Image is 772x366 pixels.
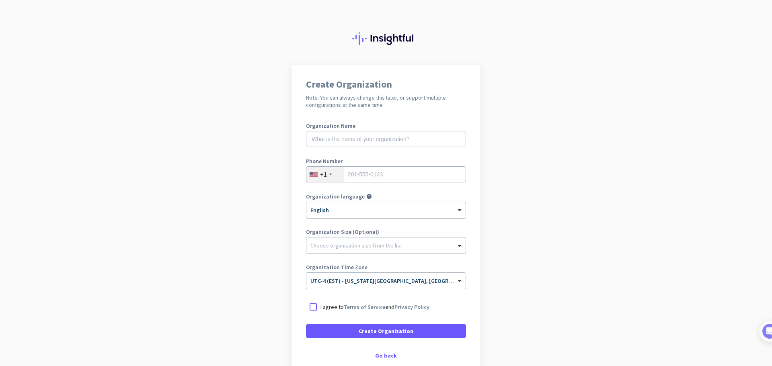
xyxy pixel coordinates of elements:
div: +1 [320,170,327,178]
img: Insightful [352,32,420,45]
i: help [366,194,372,199]
button: Create Organization [306,324,466,338]
div: Go back [306,353,466,358]
label: Organization Name [306,123,466,129]
h2: Note: You can always change this later, or support multiple configurations at the same time [306,94,466,108]
h1: Create Organization [306,80,466,89]
label: Phone Number [306,158,466,164]
input: 201-555-0123 [306,166,466,182]
input: What is the name of your organization? [306,131,466,147]
a: Terms of Service [344,303,386,311]
a: Privacy Policy [394,303,429,311]
label: Organization language [306,194,365,199]
label: Organization Time Zone [306,264,466,270]
p: I agree to and [320,303,429,311]
label: Organization Size (Optional) [306,229,466,235]
span: Create Organization [359,327,413,335]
